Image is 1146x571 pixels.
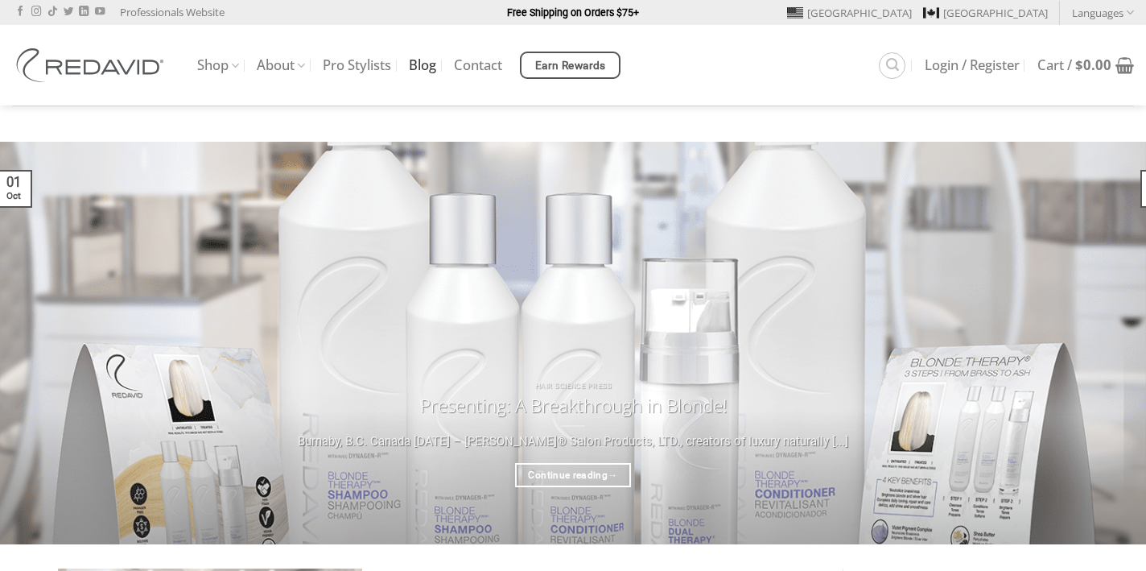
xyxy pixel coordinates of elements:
a: Search [879,52,905,79]
a: Languages [1072,1,1134,24]
a: Login / Register [925,51,1020,80]
a: Follow on Facebook [15,6,25,18]
a: Follow on Instagram [31,6,41,18]
a: Follow on Twitter [64,6,73,18]
a: [GEOGRAPHIC_DATA] [787,1,912,25]
a: Pro Stylists [323,51,391,80]
a: About [257,50,305,81]
a: Earn Rewards [520,52,620,79]
span: → [608,468,617,483]
a: Presenting: A Breakthrough in Blonde! [420,394,727,417]
a: Cart / $0.00 [1037,48,1134,83]
span: $ [1075,56,1083,74]
p: Hair Science Press [172,382,975,391]
span: Cart / [1037,59,1111,72]
span: Earn Rewards [535,57,606,75]
img: REDAVID Salon Products | United States [12,48,173,82]
a: Shop [197,50,239,81]
a: Follow on LinkedIn [79,6,89,18]
a: [GEOGRAPHIC_DATA] [923,1,1048,25]
bdi: 0.00 [1075,56,1111,74]
strong: Free Shipping on Orders $75+ [507,6,639,19]
p: Burnaby, B.C. Canada [DATE] – [PERSON_NAME]® Salon Products, LTD., creators of luxury naturally [... [172,432,975,452]
a: Contact [454,51,502,80]
a: Continue reading→ [515,463,631,487]
a: Blog [409,51,436,80]
a: Follow on YouTube [95,6,105,18]
a: Follow on TikTok [47,6,57,18]
span: Login / Register [925,59,1020,72]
